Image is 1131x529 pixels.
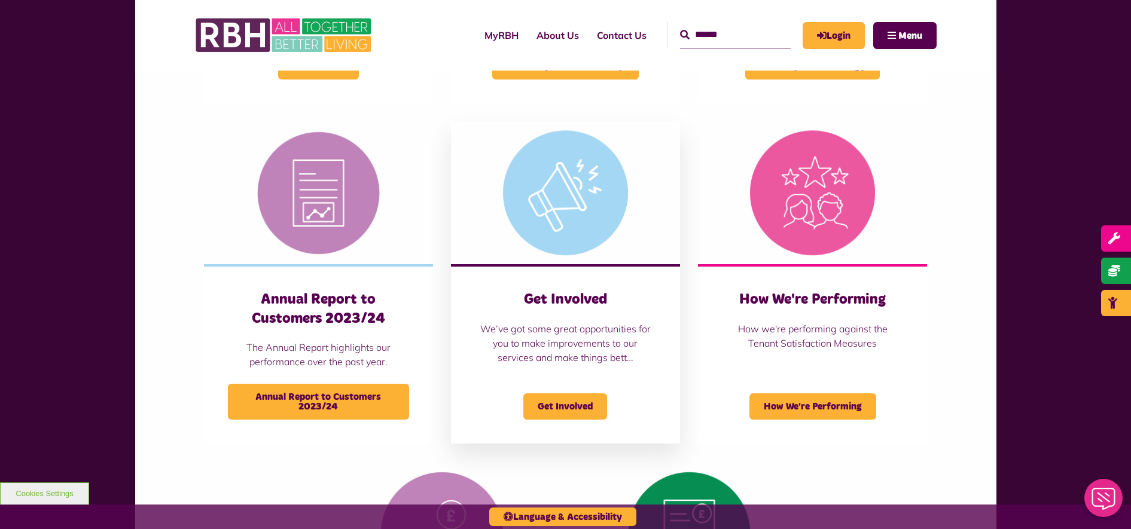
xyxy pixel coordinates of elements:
[489,507,636,526] button: Language & Accessibility
[698,121,927,265] img: We're Performing
[749,393,876,420] span: How We're Performing
[204,121,433,444] a: Annual Report to Customers 2023/24 The Annual Report highlights our performance over the past yea...
[722,322,903,350] p: How we're performing against the Tenant Satisfaction Measures
[722,291,903,309] h3: How We're Performing
[698,121,927,444] a: How We're Performing How we're performing against the Tenant Satisfaction Measures How We're Perf...
[228,384,409,420] span: Annual Report to Customers 2023/24
[523,393,607,420] span: Get Involved
[1077,475,1131,529] iframe: Netcall Web Assistant for live chat
[528,19,588,51] a: About Us
[898,31,922,41] span: Menu
[204,121,433,265] img: Reports
[195,12,374,59] img: RBH
[803,22,865,49] a: MyRBH
[451,121,680,265] img: Get Involved
[228,291,409,328] h3: Annual Report to Customers 2023/24
[475,291,656,309] h3: Get Involved
[475,322,656,365] p: We’ve got some great opportunities for you to make improvements to our services and make things b...
[873,22,937,49] button: Navigation
[451,121,680,444] a: Get Involved We’ve got some great opportunities for you to make improvements to our services and ...
[680,22,791,48] input: Search
[475,19,528,51] a: MyRBH
[588,19,656,51] a: Contact Us
[228,340,409,369] p: The Annual Report highlights our performance over the past year.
